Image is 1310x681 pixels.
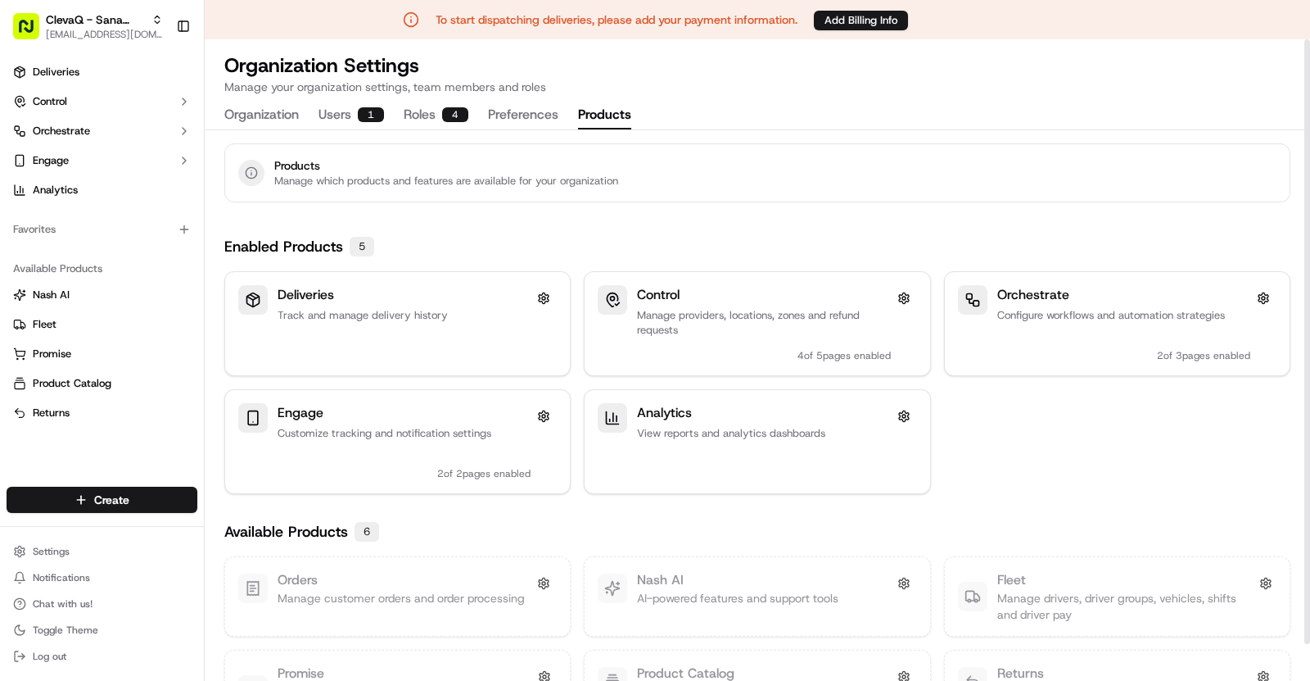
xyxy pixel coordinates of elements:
p: Manage your organization settings, team members and roles [224,79,546,95]
span: Engage [33,153,69,168]
input: Got a question? Start typing here... [43,105,295,122]
div: 📗 [16,367,29,380]
button: Notifications [7,566,197,589]
p: Track and manage delivery history [278,308,531,323]
span: [DATE] [145,297,178,311]
div: 1 [358,107,384,122]
button: Toggle Theme [7,619,197,642]
span: Control [33,94,67,109]
button: Preferences [488,102,558,129]
span: [DATE] [145,253,178,266]
a: Nash AI [13,288,191,302]
a: Product Catalog [13,376,191,391]
a: Add Billing Info [814,10,908,30]
a: Analytics [7,177,197,203]
span: Deliveries [33,65,79,79]
div: Available Products [7,256,197,282]
span: Settings [33,545,70,558]
a: Fleet [13,317,191,332]
a: 💻API Documentation [132,359,269,388]
span: Analytics [33,183,78,197]
h3: Engage [278,403,323,423]
span: Returns [33,406,70,420]
button: Returns [7,400,197,426]
span: API Documentation [155,365,263,382]
h3: Orchestrate [997,285,1069,305]
span: Chat with us! [33,597,93,611]
h3: Deliveries [278,285,334,305]
div: 4 [442,107,468,122]
button: See all [254,209,298,229]
span: [PERSON_NAME] [51,297,133,311]
button: Settings [7,540,197,563]
span: [PERSON_NAME] [51,253,133,266]
button: Orchestrate [7,118,197,144]
button: Roles [404,102,468,129]
button: Create [7,487,197,513]
button: Add Billing Info [814,11,908,30]
button: Chat with us! [7,592,197,615]
a: Deliveries [7,59,197,85]
span: Fleet [33,317,56,332]
a: 📗Knowledge Base [10,359,132,388]
span: Orchestrate [33,124,90,138]
a: Returns [13,406,191,420]
a: Promise [13,347,191,361]
button: Product Catalog [7,370,197,397]
img: 1736555255976-a54dd68f-1ca7-489b-9aae-adbdc363a1c4 [33,298,46,311]
button: Users [318,102,384,129]
h1: Organization Settings [224,52,546,79]
span: Toggle Theme [33,624,98,637]
p: Configure workflows and automation strategies [997,308,1250,323]
p: Customize tracking and notification settings [278,426,531,441]
h3: Orders [278,570,318,590]
button: Start new chat [278,161,298,180]
p: Manage customer orders and order processing [278,590,525,606]
p: Manage providers, locations, zones and refund requests [637,308,890,338]
span: 2 of 2 pages enabled [437,467,531,480]
div: 6 [355,522,379,542]
h3: Nash AI [637,570,684,590]
button: ClevaQ - Sana Mediterranean Wintergarden [46,11,145,28]
span: Pylon [163,406,198,418]
h3: Control [637,285,680,305]
span: 2 of 3 pages enabled [1157,349,1250,362]
img: 1736555255976-a54dd68f-1ca7-489b-9aae-adbdc363a1c4 [16,156,46,185]
span: 4 of 5 pages enabled [797,349,891,362]
div: 5 [350,237,374,257]
p: Welcome 👋 [16,65,298,91]
button: Nash AI [7,282,197,308]
div: Favorites [7,216,197,243]
button: Organization [224,102,299,129]
img: 4281594248423_2fcf9dad9f2a874258b8_72.png [34,156,64,185]
img: Masood Aslam [16,282,43,308]
span: Knowledge Base [33,365,125,382]
button: Engage [7,148,197,174]
button: Control [7,89,197,115]
a: Powered byPylon [115,405,198,418]
h3: Products [274,157,618,174]
p: Manage drivers, driver groups, vehicles, shifts and driver pay [997,590,1254,623]
div: Start new chat [74,156,269,172]
div: We're available if you need us! [74,172,225,185]
div: 💻 [138,367,151,380]
button: Fleet [7,311,197,338]
h2: Available Products [224,520,348,543]
button: Promise [7,341,197,367]
span: Nash AI [33,288,70,302]
button: Log out [7,645,197,668]
span: Create [94,492,129,508]
button: ClevaQ - Sana Mediterranean Wintergarden[EMAIL_ADDRESS][DOMAIN_NAME] [7,7,169,46]
span: Log out [33,650,66,663]
span: • [136,297,142,311]
h3: Analytics [637,403,692,423]
span: Product Catalog [33,376,111,391]
span: • [136,253,142,266]
p: AI-powered features and support tools [637,590,838,606]
p: Manage which products and features are available for your organization [274,174,618,188]
h3: Fleet [997,570,1026,590]
img: Nash [16,16,49,48]
p: To start dispatching deliveries, please add your payment information. [436,11,797,28]
p: View reports and analytics dashboards [637,426,890,441]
